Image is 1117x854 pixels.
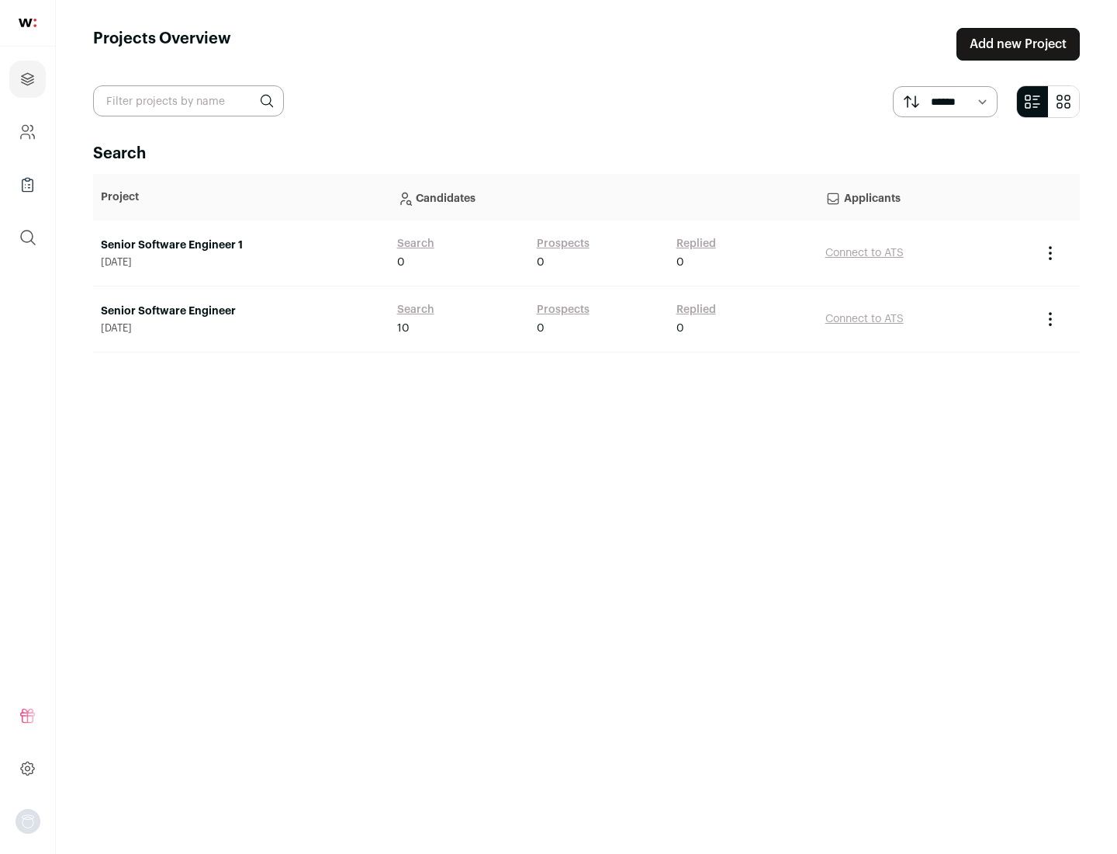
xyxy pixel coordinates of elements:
[676,255,684,270] span: 0
[9,166,46,203] a: Company Lists
[19,19,36,27] img: wellfound-shorthand-0d5821cbd27db2630d0214b213865d53afaa358527fdda9d0ea32b1df1b89c2c.svg
[9,113,46,151] a: Company and ATS Settings
[1041,244,1060,262] button: Project Actions
[101,322,382,335] span: [DATE]
[397,182,810,213] p: Candidates
[676,321,684,336] span: 0
[825,182,1025,213] p: Applicants
[101,304,382,319] a: Senior Software Engineer
[93,143,1080,165] h2: Search
[1041,310,1060,328] button: Project Actions
[537,236,590,252] a: Prospects
[101,256,382,269] span: [DATE]
[676,236,716,252] a: Replied
[16,809,40,834] img: nopic.png
[16,809,40,834] button: Open dropdown
[825,248,904,259] a: Connect to ATS
[101,189,382,205] p: Project
[93,85,284,116] input: Filter projects by name
[93,28,231,61] h1: Projects Overview
[397,236,434,252] a: Search
[397,302,434,318] a: Search
[9,61,46,98] a: Projects
[956,28,1080,61] a: Add new Project
[397,321,410,336] span: 10
[537,255,545,270] span: 0
[101,238,382,253] a: Senior Software Engineer 1
[537,321,545,336] span: 0
[825,314,904,325] a: Connect to ATS
[537,302,590,318] a: Prospects
[397,255,405,270] span: 0
[676,302,716,318] a: Replied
